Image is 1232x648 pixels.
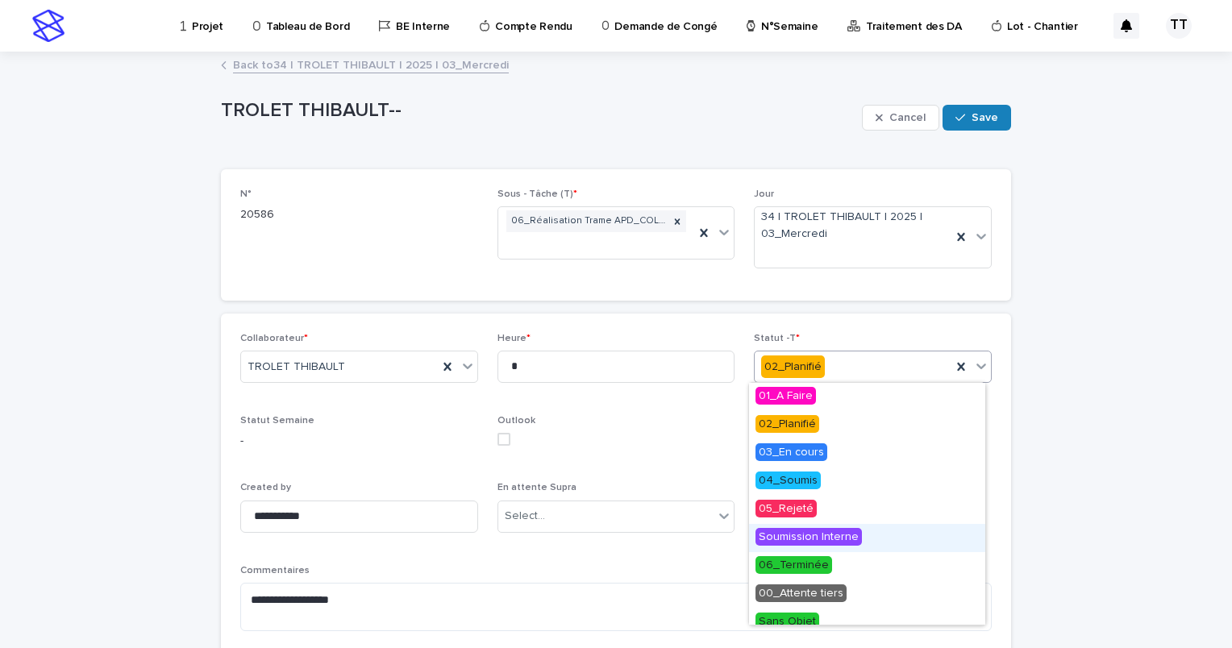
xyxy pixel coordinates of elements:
span: 05_Rejeté [755,500,817,517]
span: Cancel [889,112,926,123]
span: Jour [754,189,774,199]
p: - [240,433,478,450]
span: 03_En cours [755,443,827,461]
span: N° [240,189,252,199]
span: 02_Planifié [755,415,819,433]
span: 06_Terminée [755,556,832,574]
div: 00_Attente tiers [749,580,985,609]
span: Created by [240,483,291,492]
div: 03_En cours [749,439,985,467]
span: Sans Objet [755,613,819,630]
span: Commentaires [240,566,310,575]
span: Collaborateur [240,334,308,343]
span: Statut -T [754,334,800,343]
p: TROLET THIBAULT-- [221,99,855,123]
div: TT [1166,13,1192,39]
span: En attente Supra [497,483,576,492]
button: Cancel [862,105,939,131]
img: stacker-logo-s-only.png [32,10,65,42]
div: Select... [505,508,545,525]
span: Save [972,112,998,123]
div: Soumission Interne [749,524,985,552]
div: 02_Planifié [749,411,985,439]
span: 01_A Faire [755,387,816,405]
span: 04_Soumis [755,471,821,489]
span: 00_Attente tiers [755,584,847,602]
div: 02_Planifié [761,355,825,379]
span: Soumission Interne [755,528,862,546]
button: Save [943,105,1011,131]
div: 01_A Faire [749,383,985,411]
span: Outlook [497,416,535,426]
span: TROLET THIBAULT [248,359,345,376]
span: Sous - Tâche (T) [497,189,577,199]
div: 06_Réalisation Trame APD_COL.MOD.FR.0003000 [506,210,669,232]
div: 06_Terminée [749,552,985,580]
p: 20586 [240,206,478,223]
div: 04_Soumis [749,467,985,496]
a: Back to34 | TROLET THIBAULT | 2025 | 03_Mercredi [233,55,509,73]
span: Heure [497,334,531,343]
span: 34 | TROLET THIBAULT | 2025 | 03_Mercredi [761,209,945,243]
div: Sans Objet [749,609,985,637]
span: Statut Semaine [240,416,314,426]
div: 05_Rejeté [749,496,985,524]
